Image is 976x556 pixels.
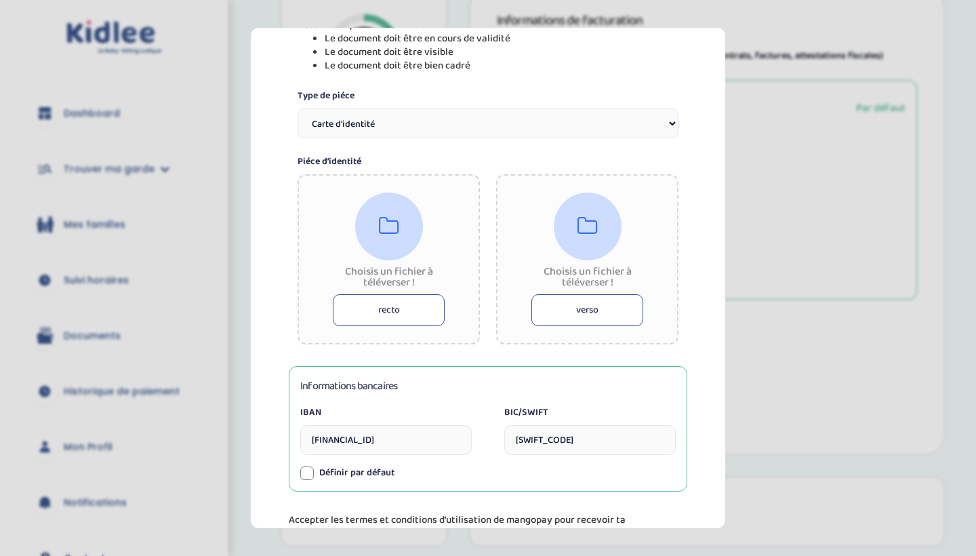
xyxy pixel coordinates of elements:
p: Accepter les termes et conditions d'utilisation de mangopay pour recevoir ta remuneration [289,513,687,540]
label: IBAN [300,405,472,420]
li: Le document doit être en cours de validité [325,32,678,45]
label: Piéce d’identité [298,155,678,169]
p: Assure-toi que le document soit: [298,18,678,32]
div: Choisis un fichier à téléverser ! [531,266,643,288]
label: Type de piéce [298,89,678,103]
button: recto [333,294,445,326]
input: FRXXXXXXXXXXXXXXXXXXXXXX123 [300,425,472,455]
h3: Informations bancaires [300,378,397,395]
input: XXXX1234 [504,425,676,455]
li: Le document doit être visible [325,45,678,59]
li: Le document doit être bien cadré [325,59,678,73]
label: BIC/SWIFT [504,405,676,420]
div: Choisis un fichier à téléverser ! [333,266,445,288]
label: Définir par défaut [319,466,394,480]
button: verso [531,294,643,326]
